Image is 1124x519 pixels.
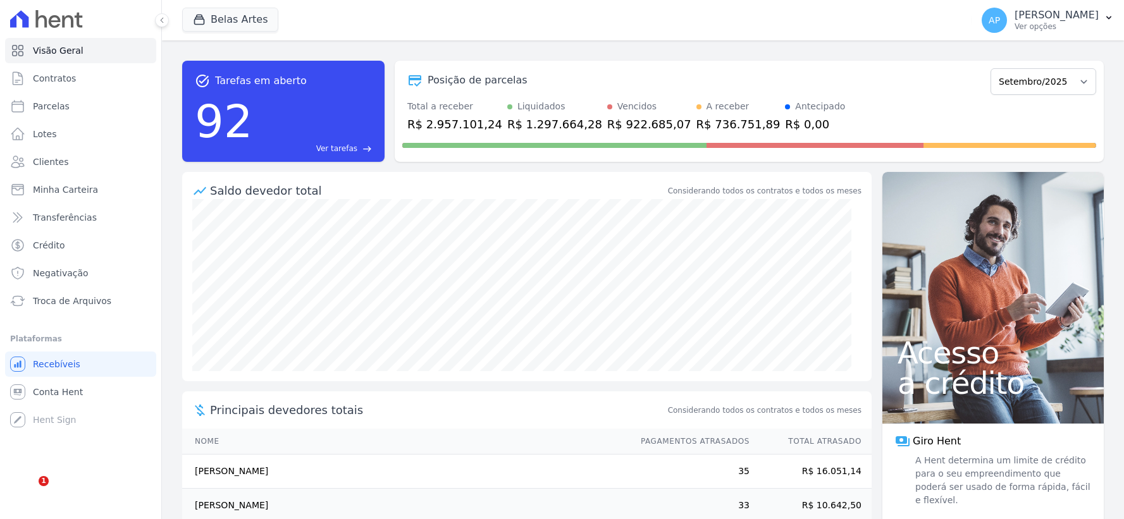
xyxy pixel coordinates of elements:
[607,116,691,133] div: R$ 922.685,07
[33,239,65,252] span: Crédito
[5,177,156,202] a: Minha Carteira
[629,429,750,455] th: Pagamentos Atrasados
[428,73,528,88] div: Posição de parcelas
[316,143,357,154] span: Ver tarefas
[13,476,43,506] iframe: Intercom live chat
[668,405,862,416] span: Considerando todos os contratos e todos os meses
[215,73,307,89] span: Tarefas em aberto
[898,338,1089,368] span: Acesso
[39,476,49,486] span: 1
[33,156,68,168] span: Clientes
[898,368,1089,398] span: a crédito
[750,455,872,489] td: R$ 16.051,14
[5,66,156,91] a: Contratos
[33,295,111,307] span: Troca de Arquivos
[195,89,253,154] div: 92
[1015,9,1099,21] p: [PERSON_NAME]
[210,401,665,418] span: Principais devedores totais
[407,100,502,113] div: Total a receber
[182,455,629,489] td: [PERSON_NAME]
[668,185,862,197] div: Considerando todos os contratos e todos os meses
[5,260,156,286] a: Negativação
[33,72,76,85] span: Contratos
[33,358,80,370] span: Recebíveis
[5,379,156,405] a: Conta Hent
[182,429,629,455] th: Nome
[33,211,97,224] span: Transferências
[913,454,1091,507] span: A Hent determina um limite de crédito para o seu empreendimento que poderá ser usado de forma ráp...
[707,100,750,113] div: A receber
[33,44,83,57] span: Visão Geral
[10,331,151,346] div: Plataformas
[33,100,70,113] span: Parcelas
[1015,21,1099,32] p: Ver opções
[989,16,1000,25] span: AP
[5,149,156,174] a: Clientes
[5,94,156,119] a: Parcelas
[696,116,781,133] div: R$ 736.751,89
[750,429,872,455] th: Total Atrasado
[362,144,372,154] span: east
[5,288,156,314] a: Troca de Arquivos
[785,116,845,133] div: R$ 0,00
[913,434,961,449] span: Giro Hent
[195,73,210,89] span: task_alt
[33,267,89,279] span: Negativação
[517,100,565,113] div: Liquidados
[795,100,845,113] div: Antecipado
[33,128,57,140] span: Lotes
[617,100,657,113] div: Vencidos
[972,3,1124,38] button: AP [PERSON_NAME] Ver opções
[507,116,602,133] div: R$ 1.297.664,28
[5,233,156,258] a: Crédito
[629,455,750,489] td: 35
[33,183,98,196] span: Minha Carteira
[5,205,156,230] a: Transferências
[182,8,278,32] button: Belas Artes
[258,143,372,154] a: Ver tarefas east
[33,386,83,398] span: Conta Hent
[210,182,665,199] div: Saldo devedor total
[5,351,156,377] a: Recebíveis
[407,116,502,133] div: R$ 2.957.101,24
[5,121,156,147] a: Lotes
[5,38,156,63] a: Visão Geral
